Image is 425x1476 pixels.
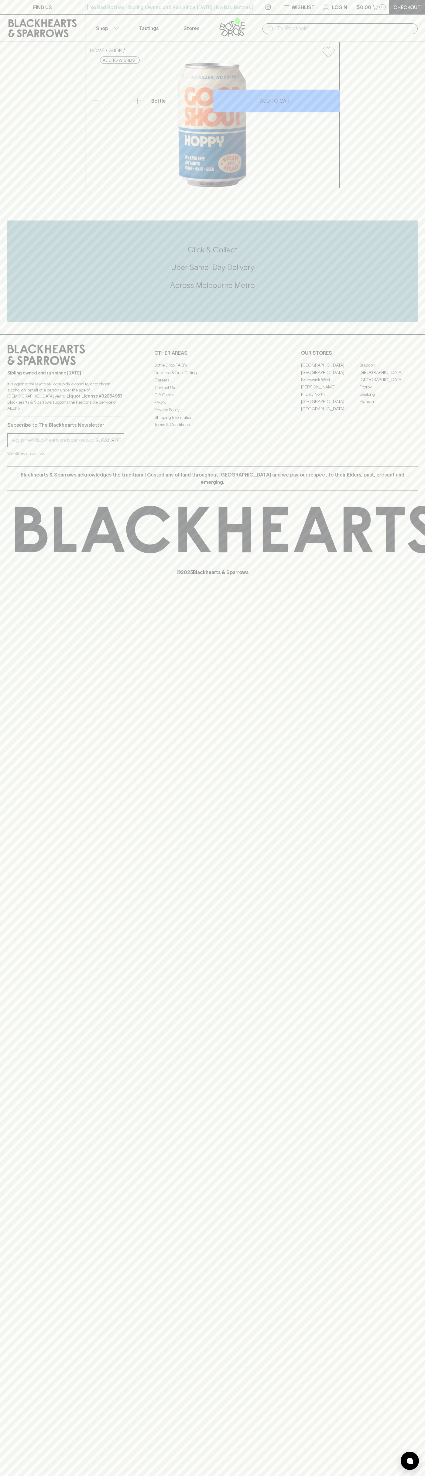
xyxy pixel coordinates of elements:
[292,4,315,11] p: Wishlist
[154,414,271,421] a: Shipping Information
[7,280,418,290] h5: Across Melbourne Metro
[33,4,52,11] p: FIND US
[7,245,418,255] h5: Click & Collect
[85,15,128,42] button: Shop
[149,95,212,107] div: Bottle
[301,391,359,398] a: Fitzroy North
[301,369,359,376] a: [GEOGRAPHIC_DATA]
[12,471,413,486] p: Blackhearts & Sparrows acknowledges the traditional Custodians of land throughout [GEOGRAPHIC_DAT...
[357,4,371,11] p: $0.00
[277,24,413,33] input: Try "Pinot noir"
[260,97,293,104] p: ADD TO CART
[7,421,124,429] p: Subscribe to The Blackhearts Newsletter
[301,405,359,412] a: [GEOGRAPHIC_DATA]
[7,370,124,376] p: Sibling owned and run since [DATE]
[407,1458,413,1464] img: bubble-icon
[154,384,271,391] a: Contact Us
[183,25,199,32] p: Stores
[93,434,124,447] button: SUBSCRIBE
[301,383,359,391] a: [PERSON_NAME]
[301,361,359,369] a: [GEOGRAPHIC_DATA]
[301,376,359,383] a: Brunswick West
[7,262,418,272] h5: Uber Same-Day Delivery
[154,362,271,369] a: Bottle Drop FAQ's
[85,62,339,188] img: 33594.png
[359,383,418,391] a: Fitzroy
[359,369,418,376] a: [GEOGRAPHIC_DATA]
[154,377,271,384] a: Careers
[154,391,271,399] a: Gift Cards
[154,399,271,406] a: FAQ's
[359,361,418,369] a: Braddon
[12,436,93,445] input: e.g. jane@blackheartsandsparrows.com.au
[332,4,347,11] p: Login
[320,44,337,60] button: Add to wishlist
[154,349,271,357] p: OTHER AREAS
[7,220,418,322] div: Call to action block
[151,97,166,104] p: Bottle
[301,349,418,357] p: OUR STORES
[154,369,271,376] a: Business & Bulk Gifting
[301,398,359,405] a: [GEOGRAPHIC_DATA]
[96,25,108,32] p: Shop
[7,381,124,411] p: It is against the law to sell or supply alcohol to, or to obtain alcohol on behalf of a person un...
[393,4,421,11] p: Checkout
[67,394,122,398] strong: Liquor License #32064953
[359,398,418,405] a: Prahran
[96,437,121,444] p: SUBSCRIBE
[109,48,122,53] a: SHOP
[128,15,170,42] a: Tastings
[170,15,213,42] a: Stores
[213,90,340,112] button: ADD TO CART
[154,421,271,429] a: Terms & Conditions
[139,25,159,32] p: Tastings
[359,391,418,398] a: Geelong
[100,56,140,64] button: Add to wishlist
[154,406,271,414] a: Privacy Policy
[359,376,418,383] a: [GEOGRAPHIC_DATA]
[90,48,104,53] a: HOME
[7,450,124,456] p: We will never spam you
[381,5,384,9] p: 0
